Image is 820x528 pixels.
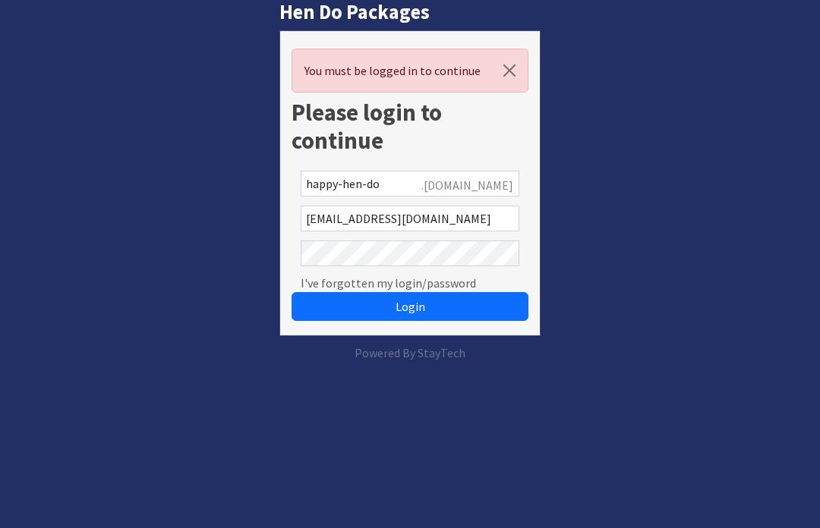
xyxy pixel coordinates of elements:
[279,344,541,362] p: Powered By StayTech
[421,176,513,194] span: .[DOMAIN_NAME]
[396,299,425,314] span: Login
[301,274,476,292] a: I've forgotten my login/password
[292,49,528,93] div: You must be logged in to continue
[301,206,519,231] input: Email
[292,99,528,155] h1: Please login to continue
[301,171,519,196] input: Account Reference
[292,292,528,321] button: Login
